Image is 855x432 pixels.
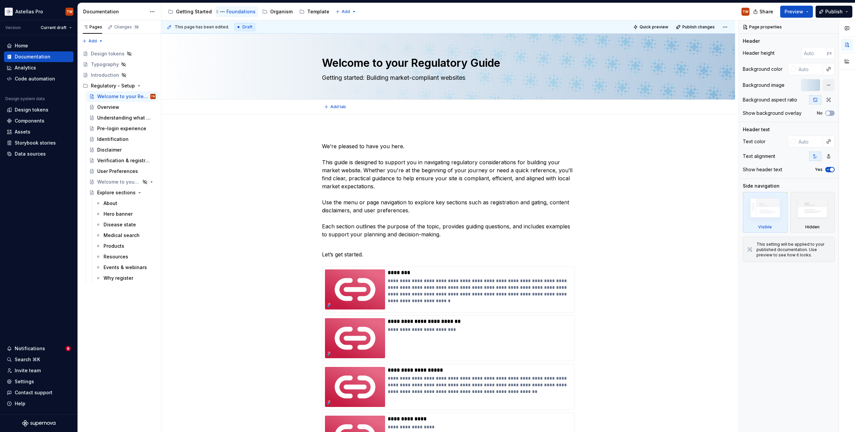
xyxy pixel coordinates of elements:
[176,8,212,15] div: Getting Started
[4,40,73,51] a: Home
[87,113,158,123] a: Understanding what you need
[815,167,823,172] label: Yes
[87,187,158,198] a: Explore sections
[817,111,823,116] label: No
[87,91,158,102] a: Welcome to your Regulatory GuideTW
[87,102,158,113] a: Overview
[743,166,782,173] div: Show header text
[93,251,158,262] a: Resources
[97,189,136,196] div: Explore sections
[743,50,775,56] div: Header height
[759,8,773,15] span: Share
[83,24,102,30] div: Pages
[15,53,50,60] div: Documentation
[743,82,785,88] div: Background image
[322,242,574,258] p: Let’s get started.
[89,38,97,44] span: Add
[322,142,574,238] p: We’re pleased to have you here. This guide is designed to support you in navigating regulatory co...
[97,125,146,132] div: Pre-login experience
[743,138,765,145] div: Text color
[4,376,73,387] a: Settings
[80,48,158,283] div: Page tree
[87,145,158,155] a: Disclaimer
[325,269,385,309] img: e14d6c84-c80e-4a8f-a93e-f8cb21dcae33.png
[91,61,119,68] div: Typography
[796,136,823,148] input: Auto
[743,96,797,103] div: Background aspect ratio
[743,110,802,117] div: Show background overlay
[827,50,832,56] p: px
[104,221,136,228] div: Disease state
[5,25,21,30] div: Version
[114,24,140,30] div: Changes
[87,155,158,166] a: Verification & registration
[743,38,760,44] div: Header
[260,6,295,17] a: Organism
[38,23,75,32] button: Current draft
[4,365,73,376] a: Invite team
[321,55,573,71] textarea: Welcome to your Regulatory Guide
[83,8,146,15] div: Documentation
[104,275,133,281] div: Why register
[41,25,66,30] span: Current draft
[104,243,124,249] div: Products
[780,6,813,18] button: Preview
[785,8,803,15] span: Preview
[4,51,73,62] a: Documentation
[15,129,30,135] div: Assets
[4,149,73,159] a: Data sources
[743,66,783,72] div: Background color
[742,9,748,14] div: TW
[758,224,772,230] div: Visible
[4,73,73,84] a: Code automation
[242,24,252,30] span: Draft
[342,9,350,14] span: Add
[4,116,73,126] a: Components
[151,93,155,100] div: TW
[97,157,152,164] div: Verification & registration
[15,345,45,352] div: Notifications
[796,63,823,75] input: Auto
[87,134,158,145] a: Identification
[15,8,43,15] div: Astellas Pro
[743,153,775,160] div: Text alignment
[805,224,820,230] div: Hidden
[801,47,827,59] input: Auto
[22,420,55,427] svg: Supernova Logo
[87,166,158,177] a: User Preferences
[93,198,158,209] a: About
[5,8,13,16] img: b2369ad3-f38c-46c1-b2a2-f2452fdbdcd2.png
[307,8,329,15] div: Template
[104,264,147,271] div: Events & webinars
[226,8,255,15] div: Foundations
[66,9,72,14] div: TW
[325,367,385,407] img: e14d6c84-c80e-4a8f-a93e-f8cb21dcae33.png
[93,241,158,251] a: Products
[97,147,122,153] div: Disclaimer
[4,354,73,365] button: Search ⌘K
[15,378,34,385] div: Settings
[97,104,119,111] div: Overview
[682,24,715,30] span: Publish changes
[87,123,158,134] a: Pre-login experience
[15,106,48,113] div: Design tokens
[97,136,129,143] div: Identification
[4,138,73,148] a: Storybook stories
[97,115,152,121] div: Understanding what you need
[91,50,125,57] div: Design tokens
[325,318,385,358] img: e14d6c84-c80e-4a8f-a93e-f8cb21dcae33.png
[322,102,349,112] button: Add tab
[1,4,76,19] button: Astellas ProTW
[91,82,135,89] div: Regulatory - Setup
[640,24,668,30] span: Quick preview
[93,219,158,230] a: Disease state
[825,8,843,15] span: Publish
[165,5,332,18] div: Page tree
[297,6,332,17] a: Template
[97,168,138,175] div: User Preferences
[65,346,71,351] span: 9
[216,6,258,17] a: Foundations
[93,262,158,273] a: Events & webinars
[15,118,44,124] div: Components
